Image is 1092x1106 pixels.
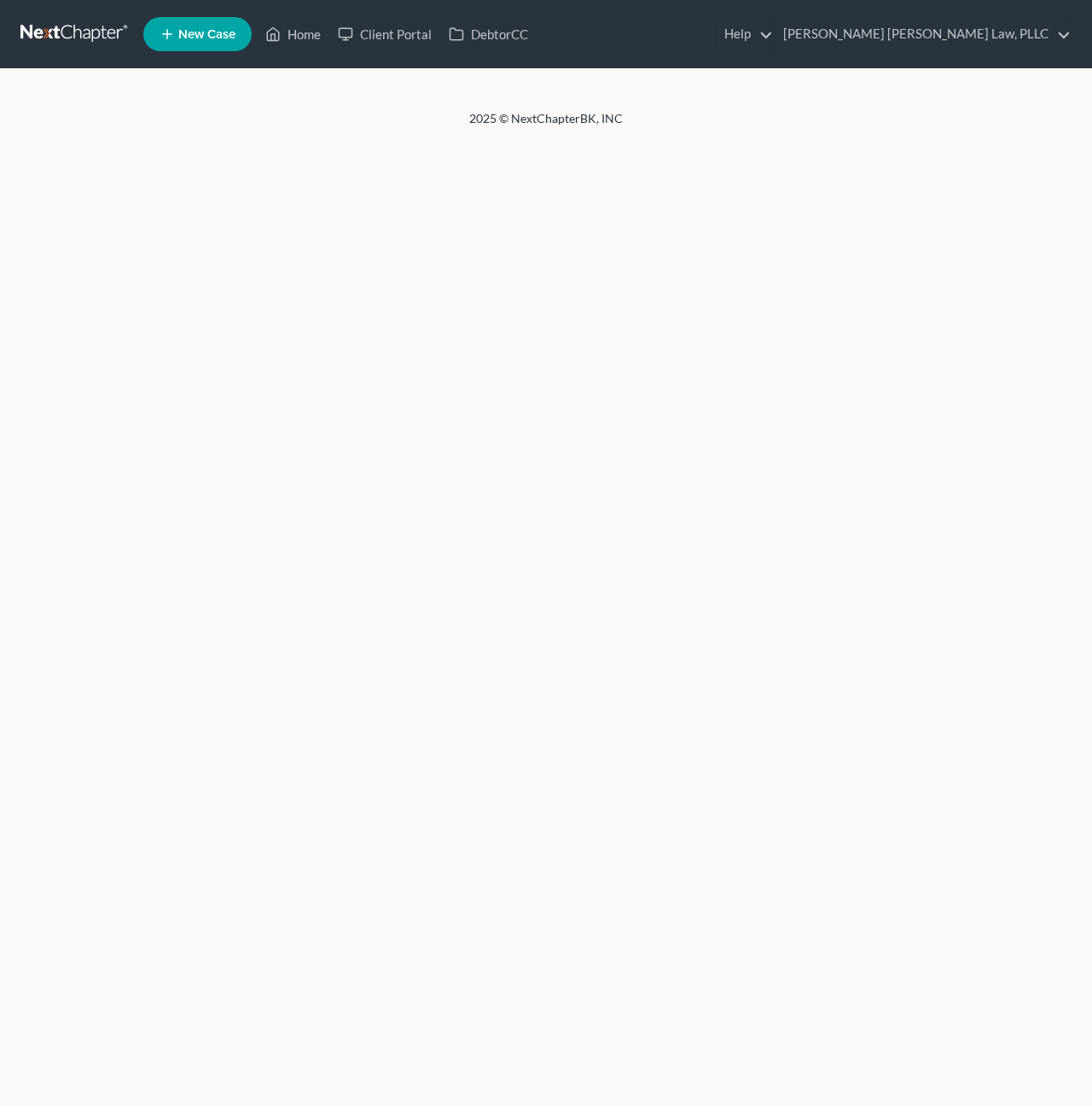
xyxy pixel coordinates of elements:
[440,19,537,49] a: DebtorCC
[716,19,773,49] a: Help
[143,17,252,51] new-legal-case-button: New Case
[329,19,440,49] a: Client Portal
[257,19,329,49] a: Home
[60,110,1032,141] div: 2025 © NextChapterBK, INC
[775,19,1071,49] a: [PERSON_NAME] [PERSON_NAME] Law, PLLC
